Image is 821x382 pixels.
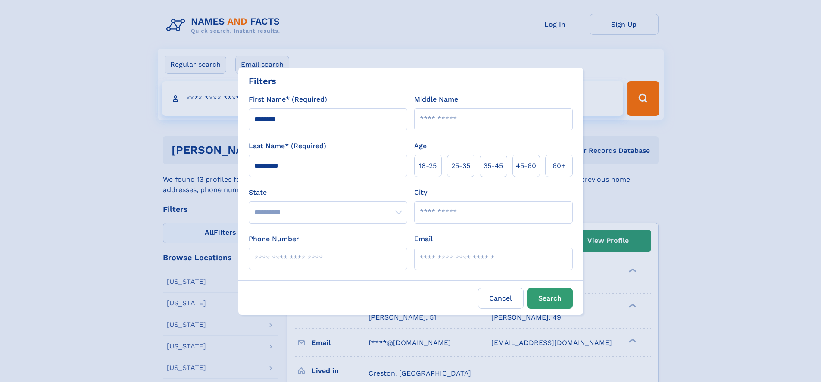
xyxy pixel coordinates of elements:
[249,94,327,105] label: First Name* (Required)
[553,161,565,171] span: 60+
[419,161,437,171] span: 18‑25
[249,234,299,244] label: Phone Number
[249,141,326,151] label: Last Name* (Required)
[414,94,458,105] label: Middle Name
[478,288,524,309] label: Cancel
[414,234,433,244] label: Email
[451,161,470,171] span: 25‑35
[516,161,536,171] span: 45‑60
[249,75,276,87] div: Filters
[414,187,427,198] label: City
[414,141,427,151] label: Age
[484,161,503,171] span: 35‑45
[249,187,407,198] label: State
[527,288,573,309] button: Search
